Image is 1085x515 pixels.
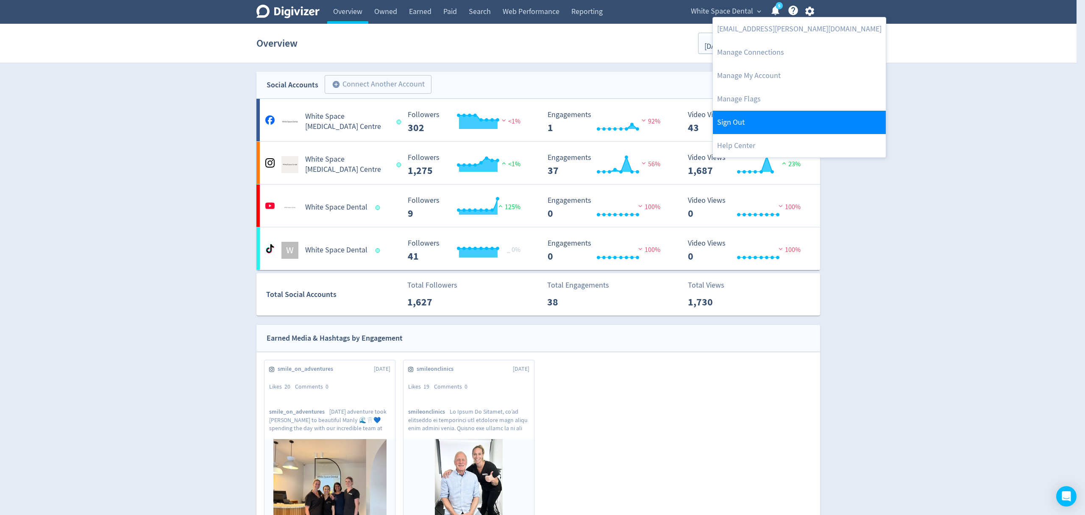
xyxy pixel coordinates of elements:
[713,134,886,157] a: Help Center
[713,17,886,41] a: [EMAIL_ADDRESS][PERSON_NAME][DOMAIN_NAME]
[713,111,886,134] a: Log out
[713,41,886,64] a: Manage Connections
[713,64,886,87] a: Manage My Account
[713,87,886,111] a: Manage Flags
[1056,486,1077,507] div: Open Intercom Messenger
